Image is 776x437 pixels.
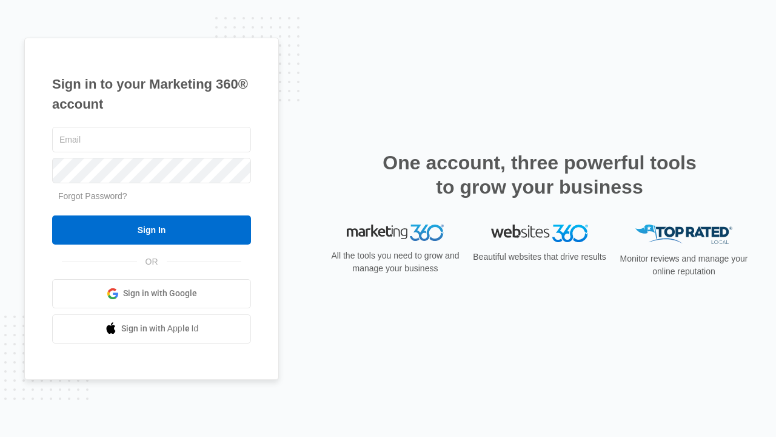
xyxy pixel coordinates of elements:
[347,225,444,242] img: Marketing 360
[52,127,251,152] input: Email
[58,191,127,201] a: Forgot Password?
[52,314,251,344] a: Sign in with Apple Id
[472,251,607,263] p: Beautiful websites that drive results
[327,249,463,275] p: All the tools you need to grow and manage your business
[635,225,732,245] img: Top Rated Local
[52,215,251,245] input: Sign In
[379,151,700,199] h2: One account, three powerful tools to grow your business
[137,256,167,268] span: OR
[123,287,197,300] span: Sign in with Google
[121,322,199,335] span: Sign in with Apple Id
[491,225,588,242] img: Websites 360
[52,279,251,308] a: Sign in with Google
[52,74,251,114] h1: Sign in to your Marketing 360® account
[616,252,752,278] p: Monitor reviews and manage your online reputation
